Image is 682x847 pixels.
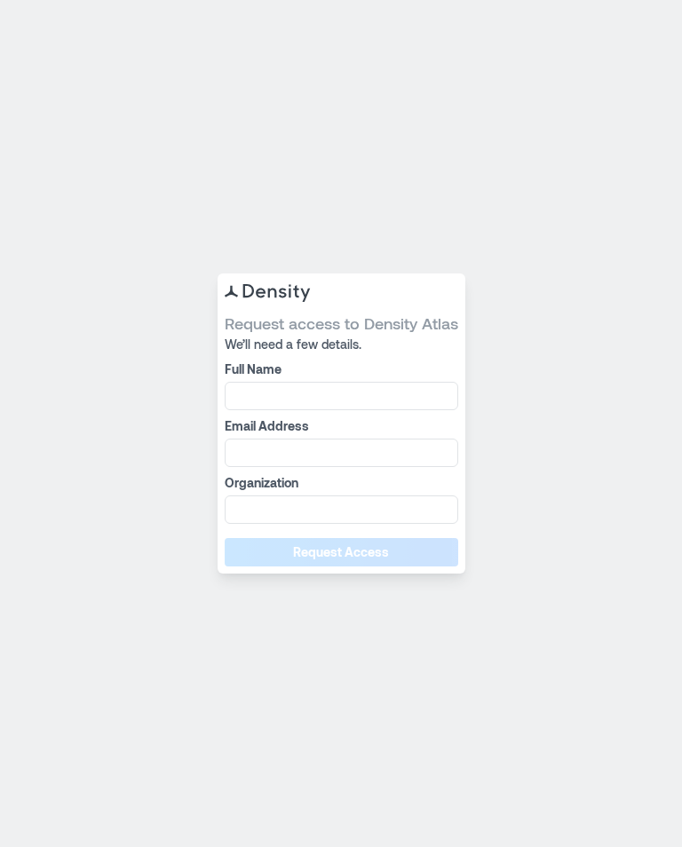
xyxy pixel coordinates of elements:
[225,474,455,492] label: Organization
[225,417,455,435] label: Email Address
[225,313,458,334] span: Request access to Density Atlas
[293,543,389,561] span: Request Access
[225,360,455,378] label: Full Name
[225,538,458,566] button: Request Access
[225,336,458,353] span: We’ll need a few details.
